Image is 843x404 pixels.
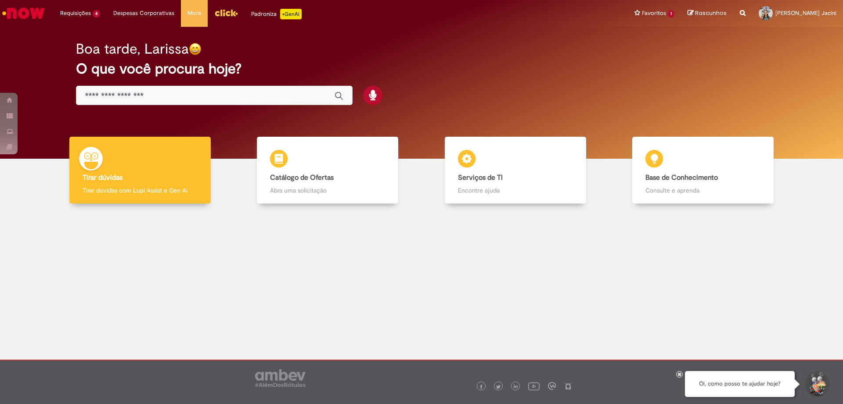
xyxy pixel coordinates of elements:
img: ServiceNow [1,4,46,22]
p: Abra uma solicitação [270,186,385,195]
a: Serviços de TI Encontre ajuda [421,137,609,204]
img: logo_footer_twitter.png [496,385,501,389]
a: Rascunhos [688,9,727,18]
h2: Boa tarde, Larissa [76,41,189,57]
span: Rascunhos [695,9,727,17]
a: Tirar dúvidas Tirar dúvidas com Lupi Assist e Gen Ai [46,137,234,204]
span: Favoritos [642,9,666,18]
p: Tirar dúvidas com Lupi Assist e Gen Ai [83,186,198,195]
b: Serviços de TI [458,173,503,182]
p: Consulte e aprenda [645,186,760,195]
img: click_logo_yellow_360x200.png [214,6,238,19]
span: 4 [93,10,100,18]
img: happy-face.png [189,43,202,55]
span: 1 [668,10,674,18]
b: Tirar dúvidas [83,173,122,182]
b: Base de Conhecimento [645,173,718,182]
img: logo_footer_ambev_rotulo_gray.png [255,369,306,387]
a: Base de Conhecimento Consulte e aprenda [609,137,797,204]
span: More [187,9,201,18]
div: Oi, como posso te ajudar hoje? [685,371,795,397]
b: Catálogo de Ofertas [270,173,334,182]
img: logo_footer_naosei.png [564,382,572,390]
h2: O que você procura hoje? [76,61,767,76]
img: logo_footer_linkedin.png [514,384,518,389]
a: Catálogo de Ofertas Abra uma solicitação [234,137,422,204]
img: logo_footer_workplace.png [548,382,556,390]
button: Iniciar Conversa de Suporte [803,371,830,397]
img: logo_footer_facebook.png [479,385,483,389]
img: logo_footer_youtube.png [528,380,540,392]
span: [PERSON_NAME] Jacini [775,9,836,17]
span: Despesas Corporativas [113,9,174,18]
p: +GenAi [280,9,302,19]
span: Requisições [60,9,91,18]
div: Padroniza [251,9,302,19]
p: Encontre ajuda [458,186,573,195]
